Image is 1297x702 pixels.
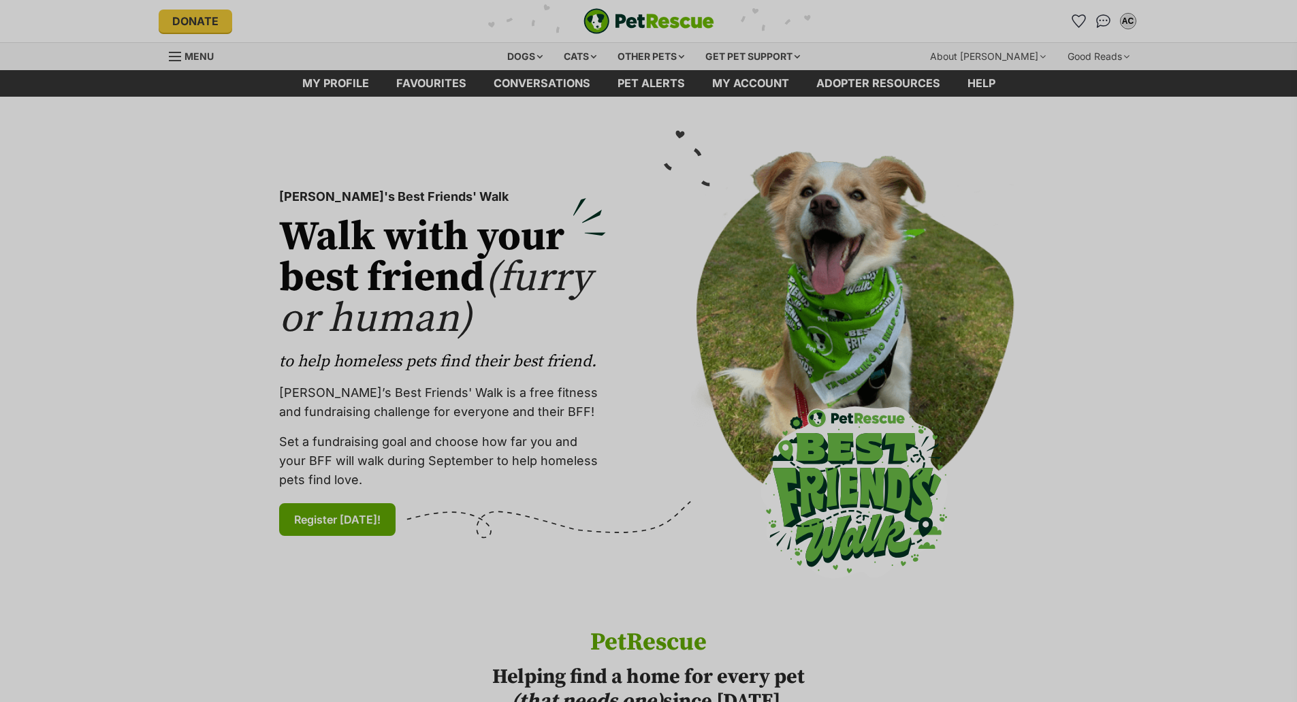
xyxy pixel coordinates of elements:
div: About [PERSON_NAME] [920,43,1055,70]
button: My account [1117,10,1139,32]
div: Get pet support [696,43,810,70]
div: Cats [554,43,606,70]
img: chat-41dd97257d64d25036548639549fe6c8038ab92f7586957e7f3b1b290dea8141.svg [1096,14,1110,28]
div: AC [1121,14,1135,28]
span: Menu [185,50,214,62]
a: Adopter resources [803,70,954,97]
p: [PERSON_NAME]’s Best Friends' Walk is a free fitness and fundraising challenge for everyone and t... [279,383,606,421]
a: Help [954,70,1009,97]
ul: Account quick links [1068,10,1139,32]
h1: PetRescue [439,629,859,656]
a: Favourites [383,70,480,97]
span: Register [DATE]! [294,511,381,528]
a: Menu [169,43,223,67]
p: Set a fundraising goal and choose how far you and your BFF will walk during September to help hom... [279,432,606,490]
div: Good Reads [1058,43,1139,70]
a: Register [DATE]! [279,503,396,536]
a: Pet alerts [604,70,699,97]
a: Favourites [1068,10,1090,32]
p: to help homeless pets find their best friend. [279,351,606,372]
a: My account [699,70,803,97]
div: Dogs [498,43,552,70]
p: [PERSON_NAME]'s Best Friends' Walk [279,187,606,206]
h2: Walk with your best friend [279,217,606,340]
a: conversations [480,70,604,97]
a: Conversations [1093,10,1115,32]
a: PetRescue [583,8,714,34]
span: (furry or human) [279,253,592,345]
img: logo-e224e6f780fb5917bec1dbf3a21bbac754714ae5b6737aabdf751b685950b380.svg [583,8,714,34]
div: Other pets [608,43,694,70]
a: My profile [289,70,383,97]
a: Donate [159,10,232,33]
